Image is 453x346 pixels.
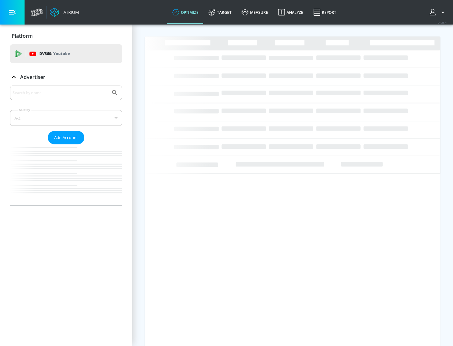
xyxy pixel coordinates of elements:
label: Sort By [18,108,31,112]
a: Atrium [50,8,79,17]
a: optimize [167,1,204,24]
a: measure [237,1,273,24]
div: Advertiser [10,86,122,205]
p: Advertiser [20,74,45,81]
p: Youtube [53,50,70,57]
input: Search by name [13,89,108,97]
a: Report [308,1,341,24]
div: DV360: Youtube [10,44,122,63]
a: Analyze [273,1,308,24]
nav: list of Advertiser [10,144,122,205]
div: Atrium [61,9,79,15]
span: v 4.25.4 [438,21,447,24]
div: A-Z [10,110,122,126]
p: DV360: [39,50,70,57]
p: Platform [12,32,33,39]
a: Target [204,1,237,24]
span: Add Account [54,134,78,141]
div: Platform [10,27,122,45]
div: Advertiser [10,68,122,86]
button: Add Account [48,131,84,144]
